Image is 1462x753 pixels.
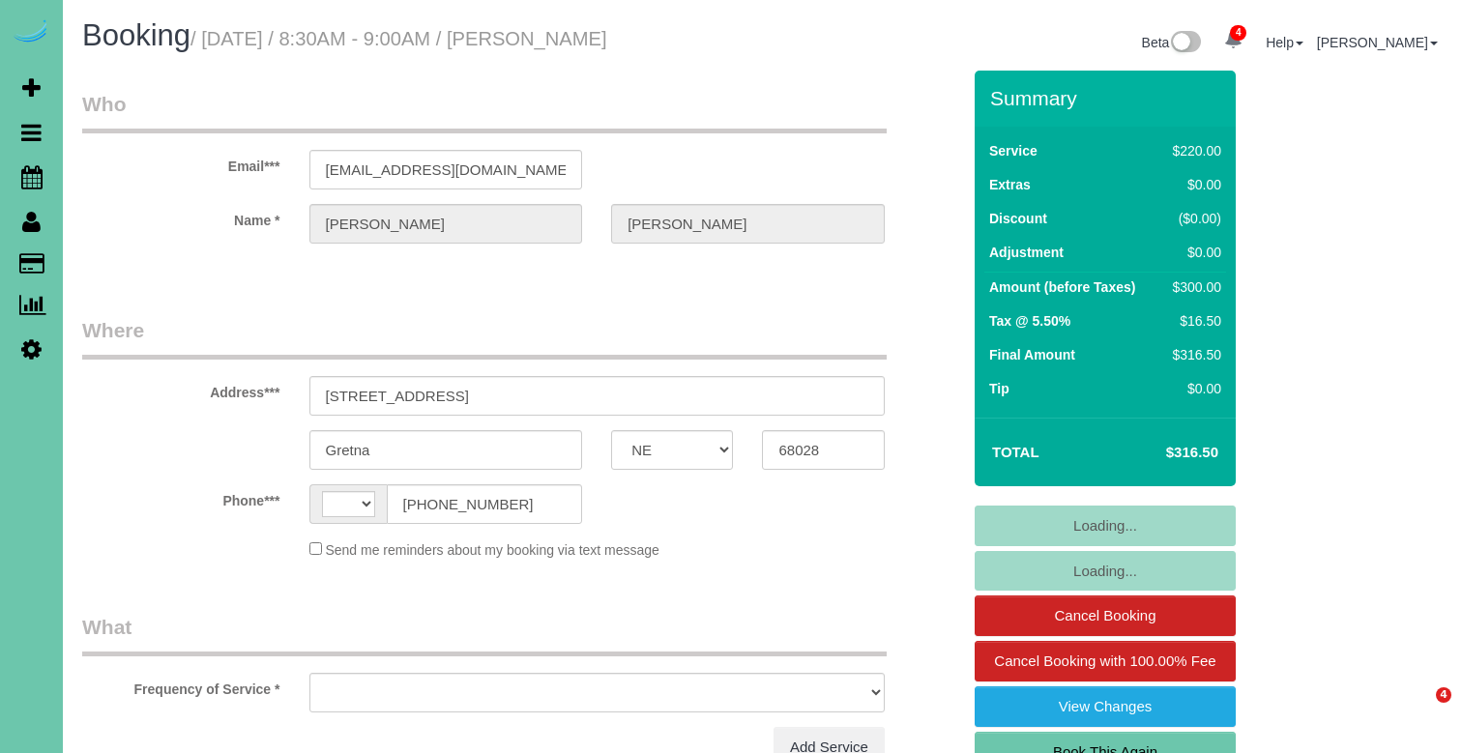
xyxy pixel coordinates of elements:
span: Booking [82,18,190,52]
label: Tip [989,379,1009,398]
strong: Total [992,444,1039,460]
div: $220.00 [1165,141,1221,160]
span: Send me reminders about my booking via text message [325,542,659,558]
label: Service [989,141,1038,160]
label: Discount [989,209,1047,228]
a: Cancel Booking with 100.00% Fee [975,641,1236,681]
img: Automaid Logo [12,19,50,46]
h3: Summary [990,87,1226,109]
iframe: Intercom live chat [1396,687,1443,734]
small: / [DATE] / 8:30AM - 9:00AM / [PERSON_NAME] [190,28,607,49]
a: 4 [1214,19,1252,62]
span: Cancel Booking with 100.00% Fee [994,652,1215,669]
div: $0.00 [1165,175,1221,194]
div: ($0.00) [1165,209,1221,228]
label: Name * [68,204,295,230]
legend: Who [82,90,887,133]
label: Adjustment [989,243,1064,262]
a: Beta [1142,35,1202,50]
a: Cancel Booking [975,595,1236,636]
label: Extras [989,175,1031,194]
div: $16.50 [1165,311,1221,331]
legend: What [82,613,887,656]
h4: $316.50 [1108,445,1218,461]
label: Tax @ 5.50% [989,311,1070,331]
div: $300.00 [1165,277,1221,297]
label: Amount (before Taxes) [989,277,1135,297]
div: $0.00 [1165,243,1221,262]
div: $0.00 [1165,379,1221,398]
label: Final Amount [989,345,1075,364]
a: View Changes [975,686,1236,727]
a: [PERSON_NAME] [1317,35,1438,50]
legend: Where [82,316,887,360]
img: New interface [1169,31,1201,56]
label: Frequency of Service * [68,673,295,699]
div: $316.50 [1165,345,1221,364]
span: 4 [1230,25,1246,41]
a: Help [1266,35,1303,50]
span: 4 [1436,687,1451,703]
